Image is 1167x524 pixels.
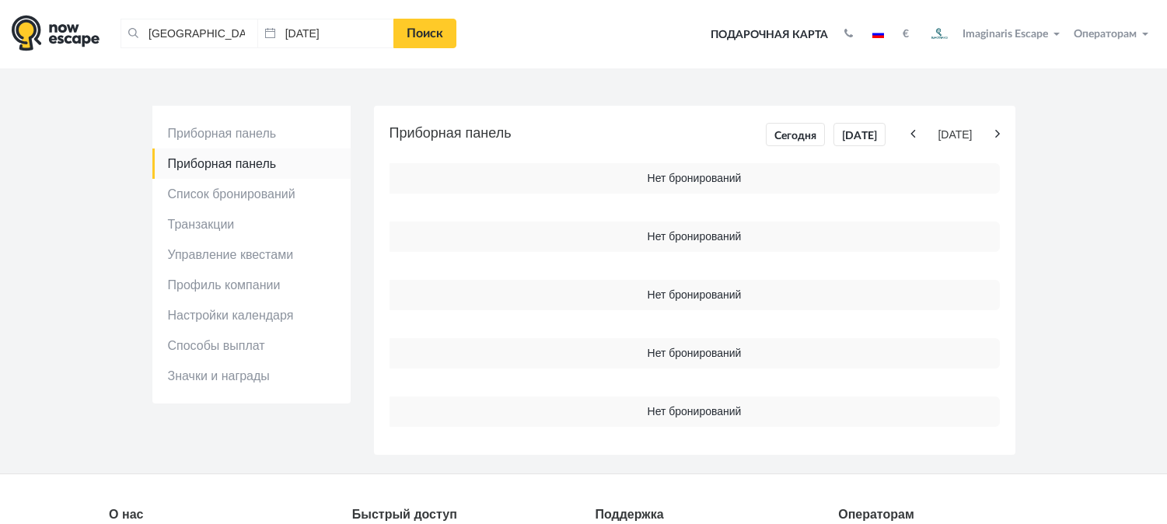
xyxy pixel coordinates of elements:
div: Поддержка [595,505,815,524]
h5: Приборная панель [390,121,1000,148]
td: Нет бронирований [390,222,1000,252]
a: Приборная панель [152,148,351,179]
a: Приборная панель [152,118,351,148]
span: Операторам [1074,29,1137,40]
a: Управление квестами [152,239,351,270]
span: Imaginaris Escape [963,26,1048,40]
a: [DATE] [833,123,886,146]
td: Нет бронирований [390,396,1000,427]
button: Операторам [1070,26,1155,42]
a: Подарочная карта [705,18,833,52]
span: [DATE] [919,128,991,142]
td: Нет бронирований [390,338,1000,369]
a: Настройки календаря [152,300,351,330]
input: Город или название квеста [121,19,257,48]
a: Профиль компании [152,270,351,300]
a: Список бронирований [152,179,351,209]
strong: € [903,29,909,40]
div: Операторам [838,505,1058,524]
div: Быстрый доступ [352,505,572,524]
td: Нет бронирований [390,280,1000,310]
img: logo [12,15,100,51]
a: Сегодня [766,123,825,146]
div: О нас [109,505,329,524]
a: Транзакции [152,209,351,239]
img: ru.jpg [872,30,884,38]
a: Поиск [393,19,456,48]
a: Значки и награды [152,361,351,391]
input: Дата [257,19,394,48]
td: Нет бронирований [390,163,1000,194]
button: Imaginaris Escape [921,19,1067,50]
a: Способы выплат [152,330,351,361]
button: € [895,26,917,42]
